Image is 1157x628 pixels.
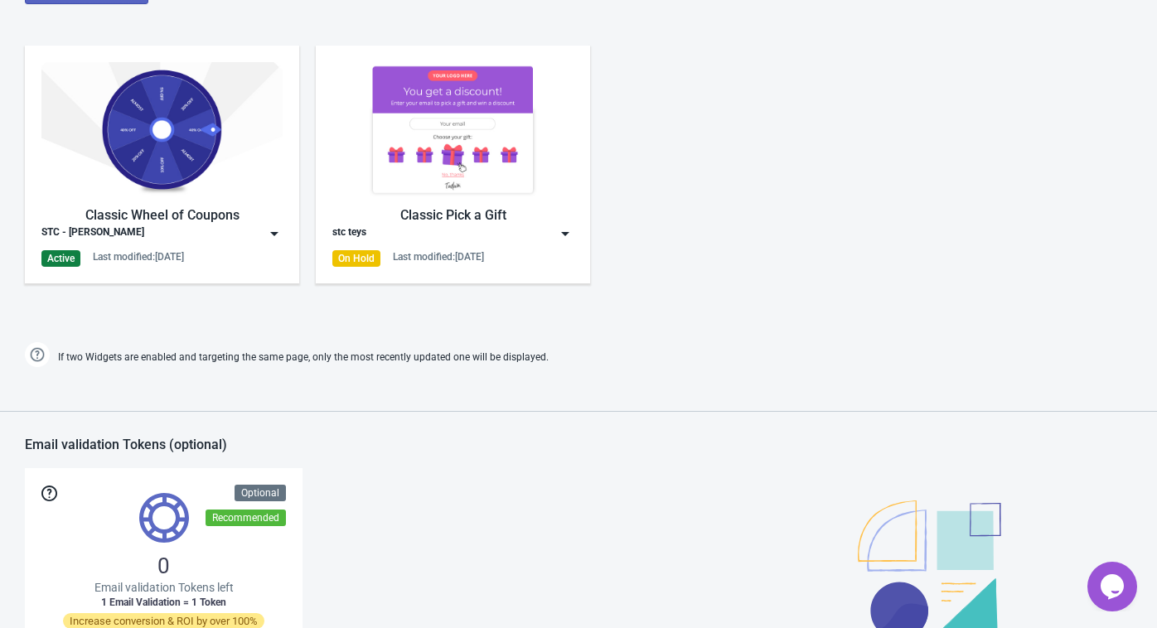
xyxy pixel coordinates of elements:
[41,205,283,225] div: Classic Wheel of Coupons
[41,250,80,267] div: Active
[94,579,234,596] span: Email validation Tokens left
[41,62,283,197] img: classic_game.jpg
[139,493,189,543] img: tokens.svg
[332,250,380,267] div: On Hold
[206,510,286,526] div: Recommended
[266,225,283,242] img: dropdown.png
[235,485,286,501] div: Optional
[101,596,226,609] span: 1 Email Validation = 1 Token
[1087,562,1140,611] iframe: chat widget
[25,342,50,367] img: help.png
[332,62,574,197] img: gift_game.jpg
[41,225,144,242] div: STC - [PERSON_NAME]
[93,250,184,263] div: Last modified: [DATE]
[393,250,484,263] div: Last modified: [DATE]
[332,205,574,225] div: Classic Pick a Gift
[557,225,574,242] img: dropdown.png
[157,553,170,579] span: 0
[58,344,549,371] span: If two Widgets are enabled and targeting the same page, only the most recently updated one will b...
[332,225,366,242] div: stc teys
